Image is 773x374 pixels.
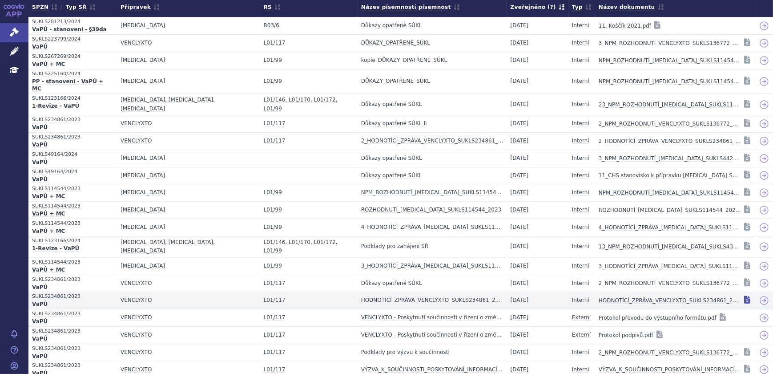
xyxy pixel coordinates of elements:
[121,40,152,46] span: VENCLYXTO
[599,240,741,253] a: 13_NPM_ROZHODNUTÍ_[MEDICAL_DATA]_SUKLS43768_2017.pdf
[572,22,589,28] span: Interní
[511,54,529,67] a: [DATE]
[264,120,286,126] span: L01/117
[32,17,113,26] a: SUKLS281213/2024
[32,26,113,34] strong: VaPÚ - stanovení - §39da
[121,329,152,341] a: VENCLYXTO
[572,332,591,338] span: Externí
[32,124,113,132] a: VaPÚ
[32,61,113,69] a: VaPÚ + MC
[572,57,589,63] span: Interní
[66,2,96,13] span: Typ SŘ
[32,94,113,102] span: SUKLS123166/2024
[264,40,286,46] span: L01/117
[121,297,152,303] span: VENCLYXTO
[32,301,113,309] a: VaPÚ
[264,138,286,144] span: L01/117
[32,284,113,292] a: VaPÚ
[511,20,529,32] a: [DATE]
[121,349,152,355] span: VENCLYXTO
[511,260,529,272] a: [DATE]
[121,152,165,165] a: [MEDICAL_DATA]
[361,204,502,216] a: ROZHODNUTÍ_[MEDICAL_DATA]_SUKLS114544_2023
[511,207,529,213] span: [DATE]
[32,344,113,353] a: SUKLS234861/2023
[361,329,503,341] a: VENCLYXTO - Poskytnutí součinnosti v řízení o změně výše a podmínek úhrady SUKLS234861/2023_OT
[361,187,503,199] a: NPM_ROZHODNUTÍ_[MEDICAL_DATA]_SUKLS114544_2023
[416,4,419,11] span: /
[32,292,113,301] a: SUKLS234861/2023
[572,260,589,272] a: Interní
[32,309,113,318] a: SUKLS234861/2023
[32,335,113,344] a: VaPÚ
[511,98,529,111] a: [DATE]
[264,207,282,213] span: L01/99
[361,221,503,234] a: 4_HODNOTÍCÍ_ZPRÁVA_[MEDICAL_DATA]_SUKLS114544_2023
[599,2,664,13] span: Název dokumentu
[572,37,589,49] a: Interní
[572,75,589,88] a: Interní
[32,245,113,253] a: 1-Revize - VaPÚ
[511,224,529,230] span: [DATE]
[32,258,113,266] span: SUKLS114544/2023
[32,133,113,141] span: SUKLS234861/2023
[361,118,427,130] a: Důkazy opatřené SÚKL II
[32,69,113,78] a: SUKLS225160/2024
[32,141,113,150] strong: VaPÚ
[511,22,529,28] span: [DATE]
[572,78,589,84] span: Interní
[32,35,113,43] a: SUKLS223799/2024
[361,223,503,232] strong: 4_HODNOTÍCÍ_ZPRÁVA_[MEDICAL_DATA]_SUKLS114544_2023
[121,2,160,13] a: Přípravek
[599,37,741,49] a: 3_NPM_ROZHODNUTÍ_VENCLYXTO_SUKLS136772_2020.pdf
[264,22,279,28] span: B03/6
[511,187,529,199] a: [DATE]
[32,266,113,275] strong: VaPÚ + MC
[32,353,113,361] strong: VaPÚ
[511,243,529,249] span: [DATE]
[511,346,529,359] a: [DATE]
[121,263,165,269] span: IMBRUVICA
[121,155,165,161] span: IMBRUVICA
[264,224,282,230] span: L01/99
[121,346,152,359] a: VENCLYXTO
[264,135,286,147] a: L01/117
[32,327,113,335] a: SUKLS234861/2023
[121,187,165,199] a: [MEDICAL_DATA]
[572,54,589,67] a: Interní
[32,202,113,210] span: SUKLS114544/2023
[264,294,286,307] a: L01/117
[264,204,282,216] a: L01/99
[361,39,430,48] strong: DŮKAZY_OPATŘENÉ_SÚKL
[121,135,152,147] a: VENCLYXTO
[264,312,286,324] a: L01/117
[32,176,113,184] strong: VaPÚ
[32,236,113,245] a: SUKLS123166/2024
[572,207,589,213] span: Interní
[264,297,286,303] span: L01/117
[361,188,503,197] strong: NPM_ROZHODNUTÍ_[MEDICAL_DATA]_SUKLS114544_2023
[264,277,286,290] a: L01/117
[32,102,113,111] strong: 1-Revize - VaPÚ
[511,40,529,46] span: [DATE]
[572,187,589,199] a: Interní
[511,312,529,324] a: [DATE]
[361,260,503,272] a: 3_HODNOTÍCÍ_ZPRÁVA_[MEDICAL_DATA]_SUKLS114544_2023
[32,361,113,370] a: SUKLS234861/2023
[264,118,286,130] a: L01/117
[572,240,589,253] a: Interní
[32,159,113,167] strong: VaPÚ
[121,280,152,286] span: VENCLYXTO
[511,280,529,286] span: [DATE]
[32,210,113,219] a: VaPÚ + MC
[32,219,113,228] a: SUKLS114544/2023
[572,221,589,234] a: Interní
[572,40,589,46] span: Interní
[264,2,281,13] a: RS
[32,52,113,61] a: SUKLS267269/2024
